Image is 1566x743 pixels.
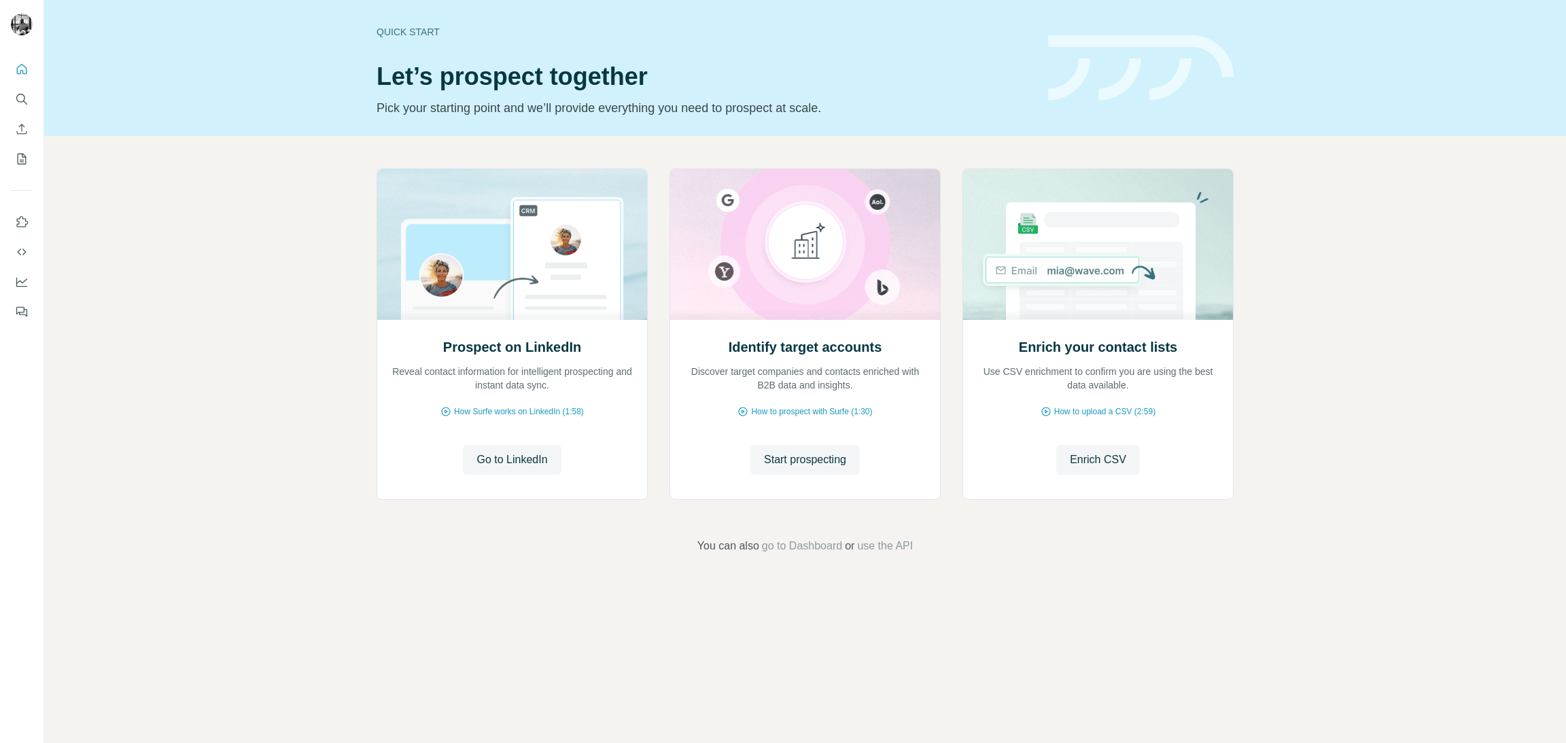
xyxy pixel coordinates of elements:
span: How Surfe works on LinkedIn (1:58) [454,405,584,418]
button: Use Surfe API [11,240,33,264]
button: Search [11,87,33,111]
button: Dashboard [11,270,33,294]
button: Use Surfe on LinkedIn [11,210,33,234]
h2: Prospect on LinkedIn [443,338,581,357]
span: or [845,538,854,554]
button: Enrich CSV [11,117,33,141]
p: Reveal contact information for intelligent prospecting and instant data sync. [391,365,633,392]
span: How to prospect with Surfe (1:30) [751,405,872,418]
button: Enrich CSV [1056,445,1140,475]
span: Start prospecting [764,452,846,468]
img: Enrich your contact lists [962,169,1234,320]
img: Avatar [11,14,33,35]
p: Discover target companies and contacts enriched with B2B data and insights. [684,365,926,392]
p: Pick your starting point and we’ll provide everything you need to prospect at scale. [377,98,1032,117]
div: Quick start [377,25,1032,39]
button: Start prospecting [750,445,860,475]
p: Use CSV enrichment to confirm you are using the best data available. [977,365,1219,392]
span: Enrich CSV [1070,452,1126,468]
button: Quick start [11,57,33,81]
img: Prospect on LinkedIn [377,169,648,320]
span: You can also [697,538,759,554]
button: Feedback [11,300,33,324]
img: banner [1048,35,1234,101]
span: Go to LinkedIn [476,452,547,468]
h2: Enrich your contact lists [1019,338,1177,357]
img: Identify target accounts [669,169,941,320]
button: go to Dashboard [762,538,842,554]
button: My lists [11,147,33,171]
h2: Identify target accounts [729,338,882,357]
span: How to upload a CSV (2:59) [1054,405,1155,418]
button: use the API [857,538,913,554]
button: Go to LinkedIn [463,445,561,475]
h1: Let’s prospect together [377,63,1032,90]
